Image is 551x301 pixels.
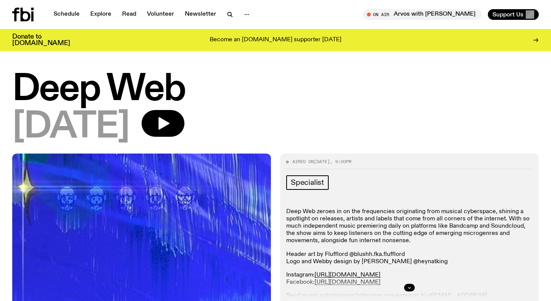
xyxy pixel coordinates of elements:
span: [DATE] [12,110,129,144]
span: , 9:00pm [330,159,351,165]
a: Read [117,9,141,20]
a: Specialist [286,175,329,190]
span: Support Us [492,11,523,18]
a: Newsletter [180,9,221,20]
button: On AirArvos with [PERSON_NAME] [363,9,482,20]
p: Header art by Flufflord @blushh.fka.flufflord Logo and Webby design by [PERSON_NAME] @heynatking [286,251,533,265]
a: Explore [86,9,116,20]
h1: Deep Web [12,73,539,107]
p: Become an [DOMAIN_NAME] supporter [DATE] [210,37,341,44]
h3: Donate to [DOMAIN_NAME] [12,34,70,47]
a: [URL][DOMAIN_NAME] [315,272,380,278]
p: Instagram: Facebook: [286,272,533,286]
a: Volunteer [142,9,179,20]
span: [DATE] [314,159,330,165]
span: Specialist [291,178,324,187]
span: Aired on [292,159,314,165]
a: Schedule [49,9,84,20]
button: Support Us [488,9,539,20]
p: Deep Web zeroes in on the frequencies originating from musical cyberspace, shining a spotlight on... [286,208,533,245]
